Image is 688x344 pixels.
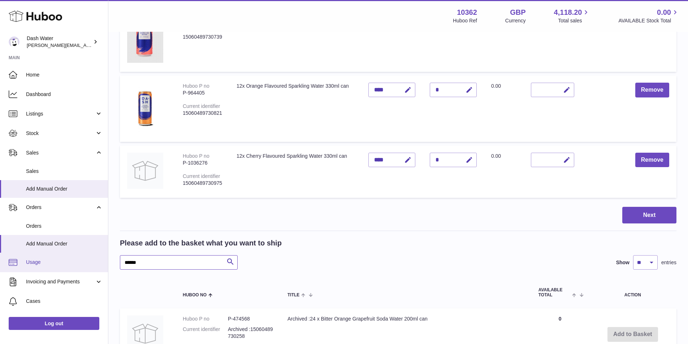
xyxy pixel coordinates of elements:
div: Dash Water [27,35,92,49]
label: Show [616,259,629,266]
span: Orders [26,204,95,211]
span: AVAILABLE Total [538,288,571,297]
td: 12x Cherry Flavoured Sparkling Water 330ml can [229,145,361,198]
div: P-1036276 [183,160,222,166]
img: 12x Orange Flavoured Sparkling Water 330ml can [127,83,163,133]
span: Huboo no [183,293,207,297]
span: Sales [26,149,95,156]
dt: Current identifier [183,326,228,340]
th: Action [589,280,676,304]
div: Huboo P no [183,83,209,89]
span: Add Manual Order [26,186,103,192]
div: 15060489730739 [183,34,222,40]
img: 12x Grapefruit Flavoured Sparkling Water 330ml can [127,6,163,63]
dd: Archived :15060489730258 [228,326,273,340]
span: 0.00 [491,153,501,159]
span: Cases [26,298,103,305]
span: Sales [26,168,103,175]
a: 0.00 AVAILABLE Stock Total [618,8,679,24]
div: Huboo Ref [453,17,477,24]
dd: P-474568 [228,315,273,322]
img: sophie@dash-water.com [9,36,20,47]
div: Huboo P no [183,153,209,159]
div: Current identifier [183,27,220,33]
h2: Please add to the basket what you want to ship [120,238,282,248]
span: Home [26,71,103,78]
a: 4,118.20 Total sales [554,8,590,24]
span: 0.00 [657,8,671,17]
td: 12x Orange Flavoured Sparkling Water 330ml can [229,75,361,142]
div: Current identifier [183,173,220,179]
span: Listings [26,110,95,117]
span: [PERSON_NAME][EMAIL_ADDRESS][DOMAIN_NAME] [27,42,145,48]
span: Dashboard [26,91,103,98]
button: Remove [635,153,669,167]
div: Currency [505,17,526,24]
div: P-964405 [183,90,222,96]
div: Current identifier [183,103,220,109]
img: 12x Cherry Flavoured Sparkling Water 330ml can [127,153,163,189]
span: Total sales [558,17,590,24]
span: Stock [26,130,95,137]
div: 15060489730975 [183,180,222,187]
button: Next [622,207,676,224]
span: Add Manual Order [26,240,103,247]
span: 0.00 [491,83,501,89]
span: 4,118.20 [554,8,582,17]
a: Log out [9,317,99,330]
strong: GBP [510,8,525,17]
dt: Huboo P no [183,315,228,322]
strong: 10362 [457,8,477,17]
span: Title [287,293,299,297]
span: Usage [26,259,103,266]
span: Orders [26,223,103,230]
span: entries [661,259,676,266]
span: AVAILABLE Stock Total [618,17,679,24]
div: 15060489730821 [183,110,222,117]
span: Invoicing and Payments [26,278,95,285]
button: Remove [635,83,669,97]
